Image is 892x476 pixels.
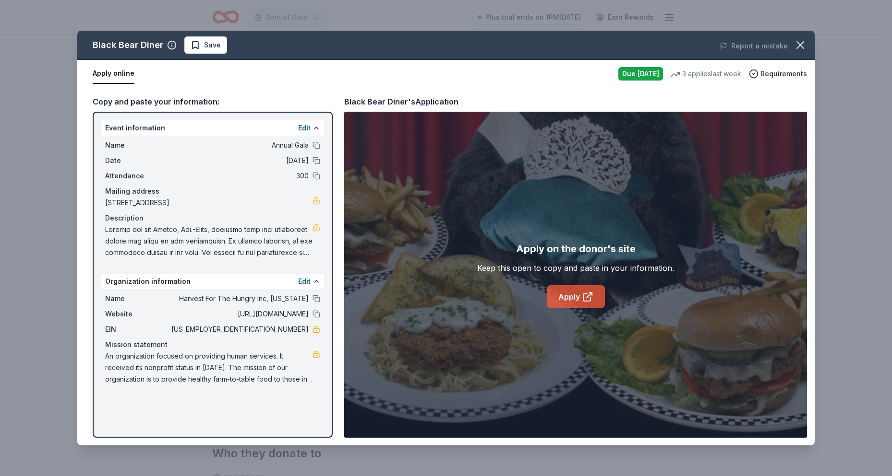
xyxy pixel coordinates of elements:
[760,68,807,80] span: Requirements
[105,212,320,224] div: Description
[105,308,169,320] span: Website
[169,308,309,320] span: [URL][DOMAIN_NAME]
[105,197,313,209] span: [STREET_ADDRESS]
[105,170,169,182] span: Attendance
[105,339,320,350] div: Mission statement
[101,120,324,136] div: Event information
[169,170,309,182] span: 300
[547,285,605,308] a: Apply
[93,37,163,53] div: Black Bear Diner
[298,122,311,134] button: Edit
[184,36,227,54] button: Save
[105,139,169,151] span: Name
[169,139,309,151] span: Annual Gala
[749,68,807,80] button: Requirements
[169,324,309,335] span: [US_EMPLOYER_IDENTIFICATION_NUMBER]
[105,293,169,304] span: Name
[93,64,134,84] button: Apply online
[204,39,221,51] span: Save
[477,262,674,274] div: Keep this open to copy and paste in your information.
[105,186,320,197] div: Mailing address
[105,350,313,385] span: An organization focused on providing human services. It received its nonprofit status in [DATE]. ...
[105,324,169,335] span: EIN
[671,68,741,80] div: 3 applies last week
[93,95,333,108] div: Copy and paste your information:
[516,241,636,256] div: Apply on the donor's site
[298,276,311,287] button: Edit
[105,224,313,258] span: Loremip dol sit Ametco, Adi.-Elits, doeiusmo temp inci utlaboreet dolore mag aliqu en adm veniamq...
[105,155,169,166] span: Date
[101,274,324,289] div: Organization information
[618,67,663,81] div: Due [DATE]
[169,155,309,166] span: [DATE]
[344,95,458,108] div: Black Bear Diner's Application
[169,293,309,304] span: Harvest For The Hungry Inc, [US_STATE]
[720,40,788,52] button: Report a mistake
